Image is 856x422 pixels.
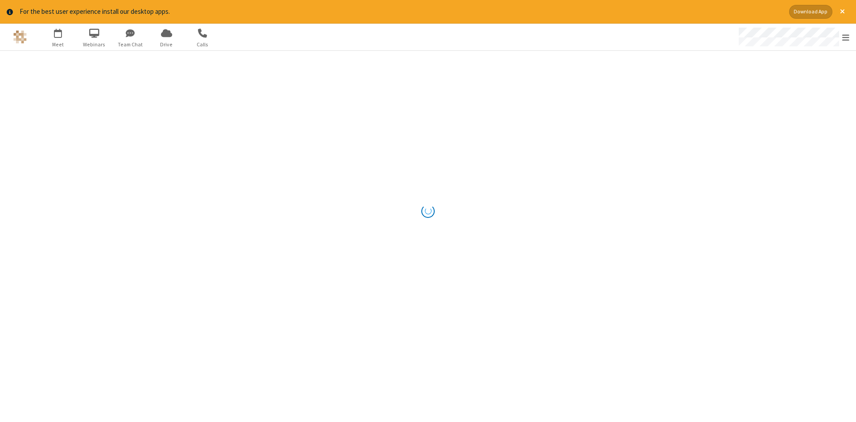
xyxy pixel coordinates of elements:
span: Calls [186,41,219,49]
span: Meet [41,41,75,49]
button: Close alert [835,5,849,19]
span: Drive [150,41,183,49]
button: Download App [789,5,832,19]
div: For the best user experience install our desktop apps. [20,7,782,17]
button: Logo [3,24,37,50]
span: Webinars [78,41,111,49]
div: Open menu [730,24,856,50]
span: Team Chat [114,41,147,49]
img: QA Selenium DO NOT DELETE OR CHANGE [13,30,27,44]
